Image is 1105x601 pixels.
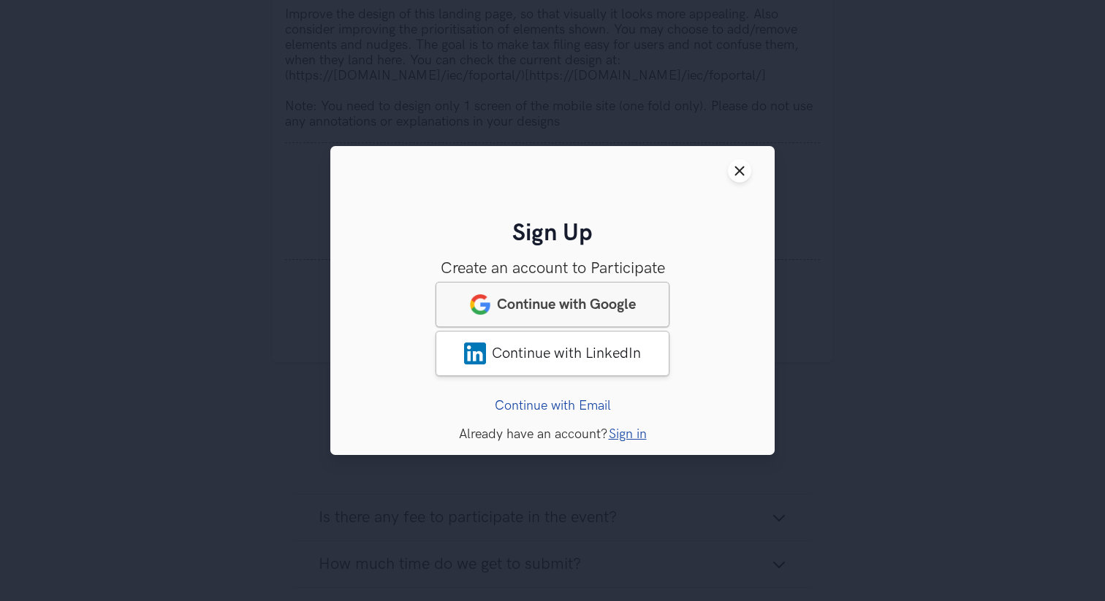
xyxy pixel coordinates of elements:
h3: Create an account to Participate [354,259,751,278]
a: LinkedInContinue with LinkedIn [436,331,669,376]
a: Continue with Email [495,398,611,413]
span: Already have an account? [459,426,607,442]
img: LinkedIn [464,342,486,364]
span: Continue with Google [497,296,636,313]
img: google [469,294,491,315]
a: googleContinue with Google [436,282,669,327]
span: Continue with LinkedIn [492,345,641,362]
a: Sign in [609,426,647,442]
h2: Sign Up [354,220,751,248]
